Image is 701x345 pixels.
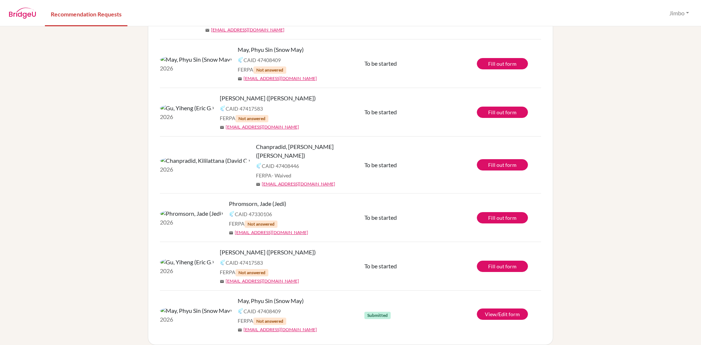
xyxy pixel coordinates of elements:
[160,104,214,112] img: Gu, Yiheng (Eric G.)
[160,258,214,267] img: Gu, Yiheng (Eric G.)
[235,269,268,276] span: Not answered
[9,8,36,19] img: BridgeU logo
[364,214,397,221] span: To be started
[229,211,235,217] img: Common App logo
[45,1,127,26] a: Recommendation Requests
[364,60,397,67] span: To be started
[256,172,291,179] span: FERPA
[477,212,528,223] a: Fill out form
[238,328,242,332] span: mail
[226,259,263,267] span: CAID 47417583
[220,114,268,122] span: FERPA
[229,199,286,208] span: Phromsorn, Jade (Jedi)
[253,318,286,325] span: Not answered
[226,105,263,112] span: CAID 47417583
[235,210,272,218] span: CAID 47330106
[226,124,299,130] a: [EMAIL_ADDRESS][DOMAIN_NAME]
[211,27,284,33] a: [EMAIL_ADDRESS][DOMAIN_NAME]
[160,112,214,121] p: 2026
[262,181,335,187] a: [EMAIL_ADDRESS][DOMAIN_NAME]
[160,156,250,165] img: Chanpradid, Kililattana (David C.)
[238,57,244,63] img: Common App logo
[477,159,528,170] a: Fill out form
[477,261,528,272] a: Fill out form
[666,6,692,20] button: Jimbo
[272,172,291,179] span: - Waived
[364,161,397,168] span: To be started
[160,306,232,315] img: May, Phyu Sin (Snow May)
[238,296,304,305] span: May, Phyu Sin (Snow May)
[256,182,260,187] span: mail
[477,107,528,118] a: Fill out form
[220,125,224,130] span: mail
[160,209,223,218] img: Phromsorn, Jade (Jedi)
[238,317,286,325] span: FERPA
[220,260,226,265] img: Common App logo
[238,45,304,54] span: May, Phyu Sin (Snow May)
[256,163,262,169] img: Common App logo
[364,108,397,115] span: To be started
[229,231,233,235] span: mail
[226,278,299,284] a: [EMAIL_ADDRESS][DOMAIN_NAME]
[220,248,316,257] span: [PERSON_NAME] ([PERSON_NAME])
[160,55,232,64] img: May, Phyu Sin (Snow May)
[160,267,214,275] p: 2026
[364,262,397,269] span: To be started
[244,56,281,64] span: CAID 47408409
[160,315,232,324] p: 2026
[238,77,242,81] span: mail
[160,165,250,174] p: 2026
[205,28,210,32] span: mail
[244,307,281,315] span: CAID 47408409
[229,220,277,228] span: FERPA
[244,75,317,82] a: [EMAIL_ADDRESS][DOMAIN_NAME]
[235,229,308,236] a: [EMAIL_ADDRESS][DOMAIN_NAME]
[256,142,370,160] span: Chanpradid, [PERSON_NAME] ([PERSON_NAME])
[262,162,299,170] span: CAID 47408446
[160,64,232,73] p: 2026
[238,66,286,74] span: FERPA
[253,66,286,74] span: Not answered
[245,221,277,228] span: Not answered
[220,268,268,276] span: FERPA
[477,58,528,69] a: Fill out form
[220,106,226,111] img: Common App logo
[235,115,268,122] span: Not answered
[220,279,224,284] span: mail
[364,312,391,319] span: Submitted
[160,218,223,227] p: 2026
[238,308,244,314] img: Common App logo
[477,308,528,320] a: View/Edit form
[220,94,316,103] span: [PERSON_NAME] ([PERSON_NAME])
[244,326,317,333] a: [EMAIL_ADDRESS][DOMAIN_NAME]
